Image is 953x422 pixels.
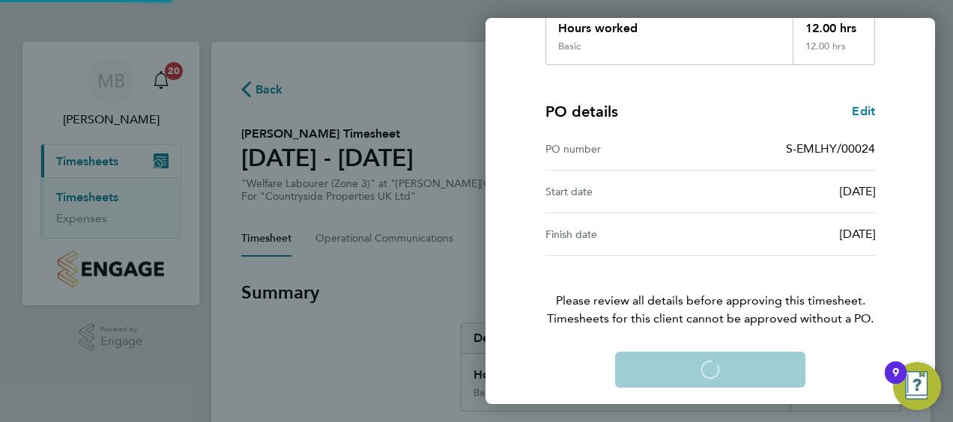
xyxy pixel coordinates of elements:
[545,225,710,243] div: Finish date
[710,183,875,201] div: [DATE]
[527,256,893,328] p: Please review all details before approving this timesheet.
[793,7,875,40] div: 12.00 hrs
[545,183,710,201] div: Start date
[852,103,875,120] a: Edit
[852,104,875,118] span: Edit
[545,101,618,122] h4: PO details
[893,362,941,410] button: Open Resource Center, 9 new notifications
[892,373,899,392] div: 9
[545,140,710,158] div: PO number
[793,40,875,64] div: 12.00 hrs
[546,7,793,40] div: Hours worked
[710,225,875,243] div: [DATE]
[786,141,875,156] span: S-EMLHY/00024
[527,310,893,328] span: Timesheets for this client cannot be approved without a PO.
[558,40,581,52] div: Basic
